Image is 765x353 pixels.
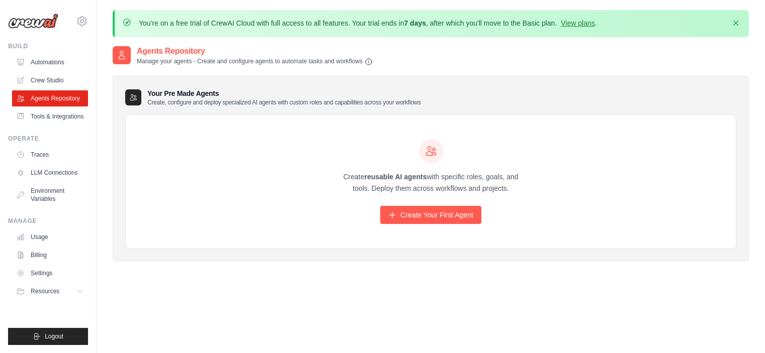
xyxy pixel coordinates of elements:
[12,72,88,88] a: Crew Studio
[334,171,528,194] p: Create with specific roles, goals, and tools. Deploy them across workflows and projects.
[12,247,88,263] a: Billing
[380,206,481,224] a: Create Your First Agent
[12,265,88,281] a: Settings
[8,217,88,225] div: Manage
[561,19,594,27] a: View plans
[139,18,597,28] p: You're on a free trial of CrewAI Cloud with full access to all features. Your trial ends in , aft...
[12,108,88,125] a: Tools & Integrations
[45,332,63,340] span: Logout
[12,54,88,70] a: Automations
[147,88,421,106] h3: Your Pre Made Agents
[12,90,88,106] a: Agents Repository
[404,19,426,27] strong: 7 days
[137,57,373,66] p: Manage your agents - Create and configure agents to automate tasks and workflows
[8,14,58,29] img: Logo
[8,42,88,50] div: Build
[12,165,88,181] a: LLM Connections
[31,287,59,295] span: Resources
[8,328,88,345] button: Logout
[137,45,373,57] h2: Agents Repository
[12,147,88,163] a: Traces
[364,173,427,181] strong: reusable AI agents
[8,135,88,143] div: Operate
[12,183,88,207] a: Environment Variables
[147,98,421,106] p: Create, configure and deploy specialized AI agents with custom roles and capabilities across your...
[12,283,88,299] button: Resources
[12,229,88,245] a: Usage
